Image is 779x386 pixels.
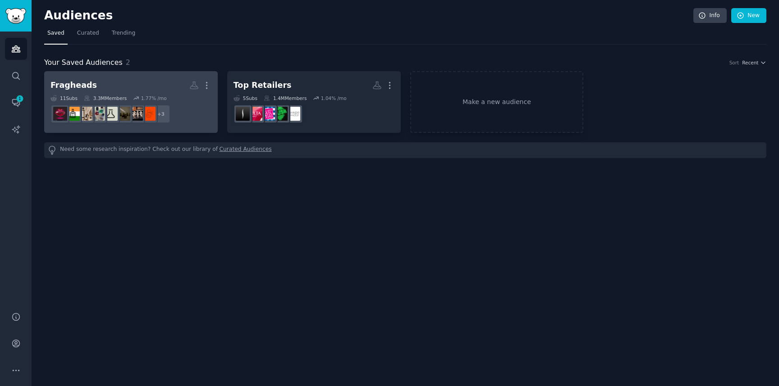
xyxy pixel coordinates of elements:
a: Fragheads11Subs3.3MMembers1.77% /mo+3perfumesthatfeellikeFragranceStoriesDIYfragrancefragheadphSc... [44,71,218,133]
span: Trending [112,29,135,37]
a: Curated [74,26,102,45]
a: 1 [5,91,27,114]
img: YankeeCandles [286,107,300,121]
a: New [731,8,766,23]
div: 5 Sub s [234,95,257,101]
div: 1.04 % /mo [321,95,347,101]
a: Top Retailers5Subs1.4MMembers1.04% /moYankeeCandlesLushCosmeticsbathandbodyworksUltaSephora [227,71,401,133]
img: perfumesthatfeellike [142,107,156,121]
button: Recent [742,59,766,66]
img: FemFragLab [53,107,67,121]
div: 11 Sub s [50,95,78,101]
img: Ulta [248,107,262,121]
img: GummySearch logo [5,8,26,24]
img: FragranceStories [129,107,143,121]
a: Saved [44,26,68,45]
img: NichePerfumes [78,107,92,121]
div: 1.77 % /mo [141,95,167,101]
img: fragheadph [104,107,118,121]
span: 1 [16,95,24,102]
span: Recent [742,59,758,66]
span: Saved [47,29,64,37]
img: bathandbodyworks [261,107,275,121]
div: + 3 [151,104,170,123]
a: Trending [109,26,138,45]
div: Top Retailers [234,80,292,91]
img: LushCosmetics [274,107,288,121]
div: Sort [729,59,739,66]
a: Make a new audience [410,71,584,133]
img: ScentHeads [91,107,105,121]
a: Info [693,8,727,23]
img: DIYfragrance [116,107,130,121]
a: Curated Audiences [220,145,272,155]
img: Sephora [236,107,250,121]
div: Fragheads [50,80,97,91]
div: Need some research inspiration? Check out our library of [44,142,766,158]
span: 2 [126,58,130,67]
img: DesiFragranceAddicts [66,107,80,121]
span: Curated [77,29,99,37]
h2: Audiences [44,9,693,23]
span: Your Saved Audiences [44,57,123,68]
div: 3.3M Members [84,95,127,101]
div: 1.4M Members [264,95,307,101]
